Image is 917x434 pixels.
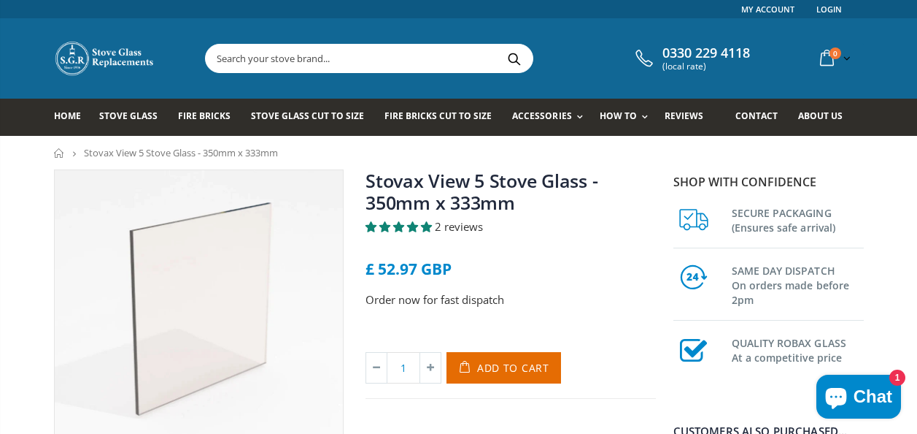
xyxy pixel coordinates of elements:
a: Reviews [665,99,714,136]
span: Stovax View 5 Stove Glass - 350mm x 333mm [84,146,278,159]
button: Add to Cart [446,352,561,384]
a: Fire Bricks [178,99,241,136]
span: Contact [735,110,778,122]
span: Fire Bricks [178,110,231,122]
a: Stovax View 5 Stove Glass - 350mm x 333mm [365,168,597,215]
a: Contact [735,99,789,136]
span: Accessories [512,110,571,122]
h3: SECURE PACKAGING (Ensures safe arrival) [732,203,864,235]
button: Search [498,45,531,72]
a: Home [54,148,65,158]
a: How To [600,99,655,136]
span: Stove Glass [99,110,158,122]
a: Stove Glass [99,99,169,136]
span: 0 [829,47,841,59]
span: 5.00 stars [365,219,435,234]
span: £ 52.97 GBP [365,259,452,279]
h3: SAME DAY DISPATCH On orders made before 2pm [732,261,864,308]
span: Fire Bricks Cut To Size [384,110,492,122]
span: (local rate) [662,61,750,72]
span: How To [600,110,637,122]
p: Shop with confidence [673,173,864,191]
a: About us [798,99,854,136]
a: Home [54,99,92,136]
span: About us [798,110,843,122]
span: Stove Glass Cut To Size [251,110,364,122]
span: 2 reviews [435,219,483,234]
a: Fire Bricks Cut To Size [384,99,503,136]
inbox-online-store-chat: Shopify online store chat [812,375,905,422]
img: Stove Glass Replacement [54,40,156,77]
span: Reviews [665,110,703,122]
span: 0330 229 4118 [662,45,750,61]
span: Add to Cart [477,361,549,375]
p: Order now for fast dispatch [365,292,656,308]
input: Search your stove brand... [206,45,696,72]
a: Accessories [512,99,589,136]
h3: QUALITY ROBAX GLASS At a competitive price [732,333,864,365]
span: Home [54,110,81,122]
a: Stove Glass Cut To Size [251,99,375,136]
a: 0 [814,44,854,72]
